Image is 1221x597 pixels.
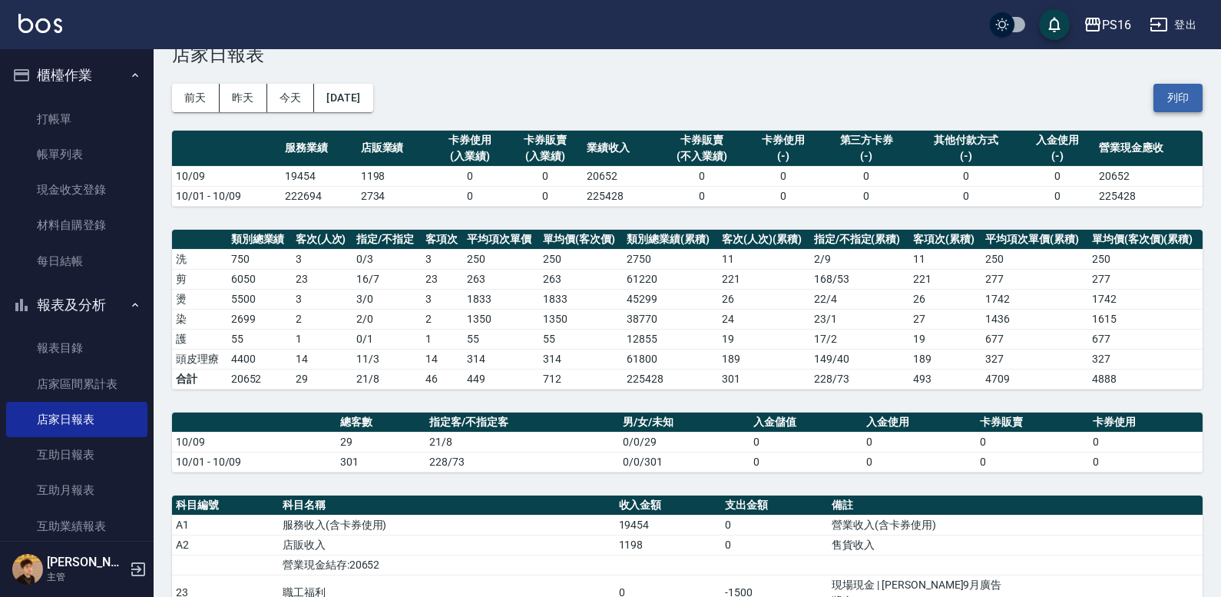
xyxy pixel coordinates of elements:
div: 卡券販賣 [663,132,742,148]
div: 其他付款方式 [916,132,1016,148]
th: 指定/不指定(累積) [810,230,909,250]
td: 314 [539,349,623,369]
td: 23 [422,269,464,289]
div: (入業績) [436,148,504,164]
td: 5500 [227,289,292,309]
td: 0 [508,166,583,186]
th: 營業現金應收 [1095,131,1203,167]
th: 支出金額 [721,496,828,516]
a: 現金收支登錄 [6,172,147,207]
th: 客次(人次)(累積) [718,230,810,250]
td: 2734 [357,186,432,206]
a: 互助月報表 [6,473,147,508]
table: a dense table [172,131,1203,207]
a: 打帳單 [6,101,147,137]
td: 750 [227,249,292,269]
td: 3 [422,249,464,269]
td: 3 [292,249,353,269]
td: 1 [422,329,464,349]
td: 1 [292,329,353,349]
td: 0 / 3 [352,249,421,269]
td: 19454 [615,515,722,535]
td: 0 [1089,432,1203,452]
td: 0 [659,186,746,206]
td: 0 [912,186,1020,206]
div: 卡券使用 [749,132,817,148]
td: 250 [539,249,623,269]
td: 0 [746,186,821,206]
td: 10/01 - 10/09 [172,186,281,206]
th: 業績收入 [583,131,658,167]
td: 55 [227,329,292,349]
a: 報表目錄 [6,330,147,366]
td: 護 [172,329,227,349]
div: (入業績) [511,148,579,164]
td: 1833 [463,289,539,309]
td: 0 [749,452,863,472]
td: 2 / 9 [810,249,909,269]
button: [DATE] [314,84,372,112]
td: 61800 [623,349,718,369]
th: 平均項次單價 [463,230,539,250]
th: 單均價(客次價)(累積) [1088,230,1203,250]
button: 櫃檯作業 [6,55,147,95]
td: 0 [508,186,583,206]
td: 263 [539,269,623,289]
td: 0/0/301 [619,452,749,472]
th: 類別總業績 [227,230,292,250]
td: 61220 [623,269,718,289]
td: 493 [909,369,981,389]
a: 店家區間累計表 [6,366,147,402]
div: (-) [825,148,908,164]
td: 1436 [981,309,1088,329]
button: save [1039,9,1070,40]
td: 10/01 - 10/09 [172,452,336,472]
th: 科目名稱 [279,496,615,516]
td: 2 [422,309,464,329]
td: 277 [1088,269,1203,289]
td: 6050 [227,269,292,289]
td: 225428 [583,186,658,206]
button: 列印 [1153,84,1203,112]
td: 1742 [1088,289,1203,309]
td: 225428 [623,369,718,389]
td: 1350 [539,309,623,329]
td: 168 / 53 [810,269,909,289]
div: (-) [749,148,817,164]
th: 服務業績 [281,131,356,167]
a: 每日結帳 [6,244,147,279]
td: 12855 [623,329,718,349]
button: 今天 [267,84,315,112]
td: 1615 [1088,309,1203,329]
div: (-) [1024,148,1091,164]
div: 第三方卡券 [825,132,908,148]
button: PS16 [1077,9,1137,41]
td: 250 [463,249,539,269]
td: 0 [746,166,821,186]
th: 卡券販賣 [976,413,1090,433]
td: 20652 [1095,166,1203,186]
th: 類別總業績(累積) [623,230,718,250]
th: 男/女/未知 [619,413,749,433]
td: 11 [718,249,810,269]
td: 0 [976,452,1090,472]
th: 入金使用 [862,413,976,433]
table: a dense table [172,230,1203,390]
td: 售貨收入 [828,535,1203,555]
td: 677 [981,329,1088,349]
td: 19 [909,329,981,349]
td: 0 [821,166,912,186]
td: 26 [909,289,981,309]
td: 449 [463,369,539,389]
td: 24 [718,309,810,329]
td: 營業收入(含卡券使用) [828,515,1203,535]
p: 主管 [47,570,125,584]
td: 11 / 3 [352,349,421,369]
th: 科目編號 [172,496,279,516]
div: (不入業績) [663,148,742,164]
td: 189 [909,349,981,369]
td: 20652 [227,369,292,389]
td: 27 [909,309,981,329]
td: 0 [862,452,976,472]
td: 301 [336,452,425,472]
